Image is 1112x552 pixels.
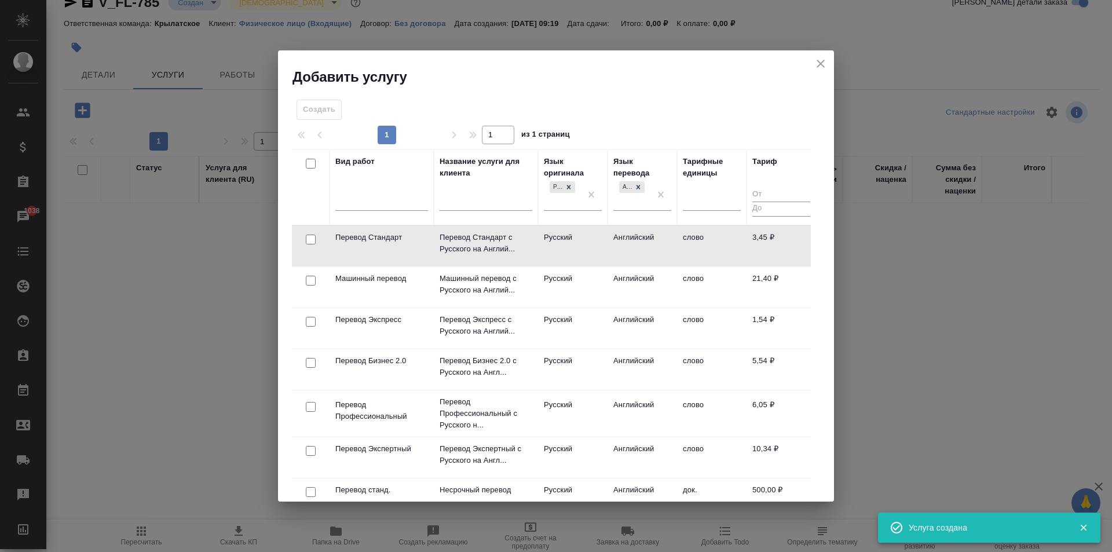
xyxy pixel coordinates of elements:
td: слово [677,349,747,390]
p: Перевод Бизнес 2.0 [335,355,428,367]
div: Тариф [752,156,777,167]
td: Английский [608,437,677,478]
input: До [752,202,810,216]
div: Русский [550,181,562,193]
p: Перевод Экспресс с Русского на Англий... [440,314,532,337]
div: Русский [548,180,576,195]
div: Язык оригинала [544,156,602,179]
td: док. [677,478,747,519]
td: Английский [608,308,677,349]
p: Перевод Экспертный [335,443,428,455]
td: Русский [538,226,608,266]
td: Русский [538,478,608,519]
td: слово [677,393,747,434]
td: слово [677,308,747,349]
td: Английский [608,393,677,434]
p: Перевод Стандарт [335,232,428,243]
td: Английский [608,267,677,308]
h2: Добавить услугу [292,68,834,86]
span: из 1 страниц [521,127,570,144]
td: 500,00 ₽ [747,478,816,519]
td: 21,40 ₽ [747,267,816,308]
td: 6,05 ₽ [747,393,816,434]
div: Язык перевода [613,156,671,179]
td: 1,54 ₽ [747,308,816,349]
p: Несрочный перевод стандартных докумен... [440,484,532,507]
p: Перевод Экспресс [335,314,428,326]
p: Перевод Бизнес 2.0 с Русского на Англ... [440,355,532,378]
input: От [752,188,810,202]
p: Машинный перевод с Русского на Англий... [440,273,532,296]
td: Русский [538,308,608,349]
p: Перевод Стандарт с Русского на Англий... [440,232,532,255]
p: Перевод Экспертный с Русского на Англ... [440,443,532,466]
td: слово [677,226,747,266]
td: 3,45 ₽ [747,226,816,266]
button: Закрыть [1071,522,1095,533]
td: слово [677,437,747,478]
button: close [812,55,829,72]
div: Английский [619,181,632,193]
div: Название услуги для клиента [440,156,532,179]
td: 5,54 ₽ [747,349,816,390]
p: Перевод Профессиональный с Русского н... [440,396,532,431]
p: Машинный перевод [335,273,428,284]
td: Русский [538,349,608,390]
div: Тарифные единицы [683,156,741,179]
td: Английский [608,349,677,390]
p: Перевод Профессиональный [335,399,428,422]
td: Английский [608,478,677,519]
td: Русский [538,267,608,308]
div: Услуга создана [909,522,1062,533]
td: Русский [538,437,608,478]
td: слово [677,267,747,308]
td: Русский [538,393,608,434]
td: 10,34 ₽ [747,437,816,478]
div: Английский [618,180,646,195]
div: Вид работ [335,156,375,167]
p: Перевод станд. несрочный [335,484,428,507]
td: Английский [608,226,677,266]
